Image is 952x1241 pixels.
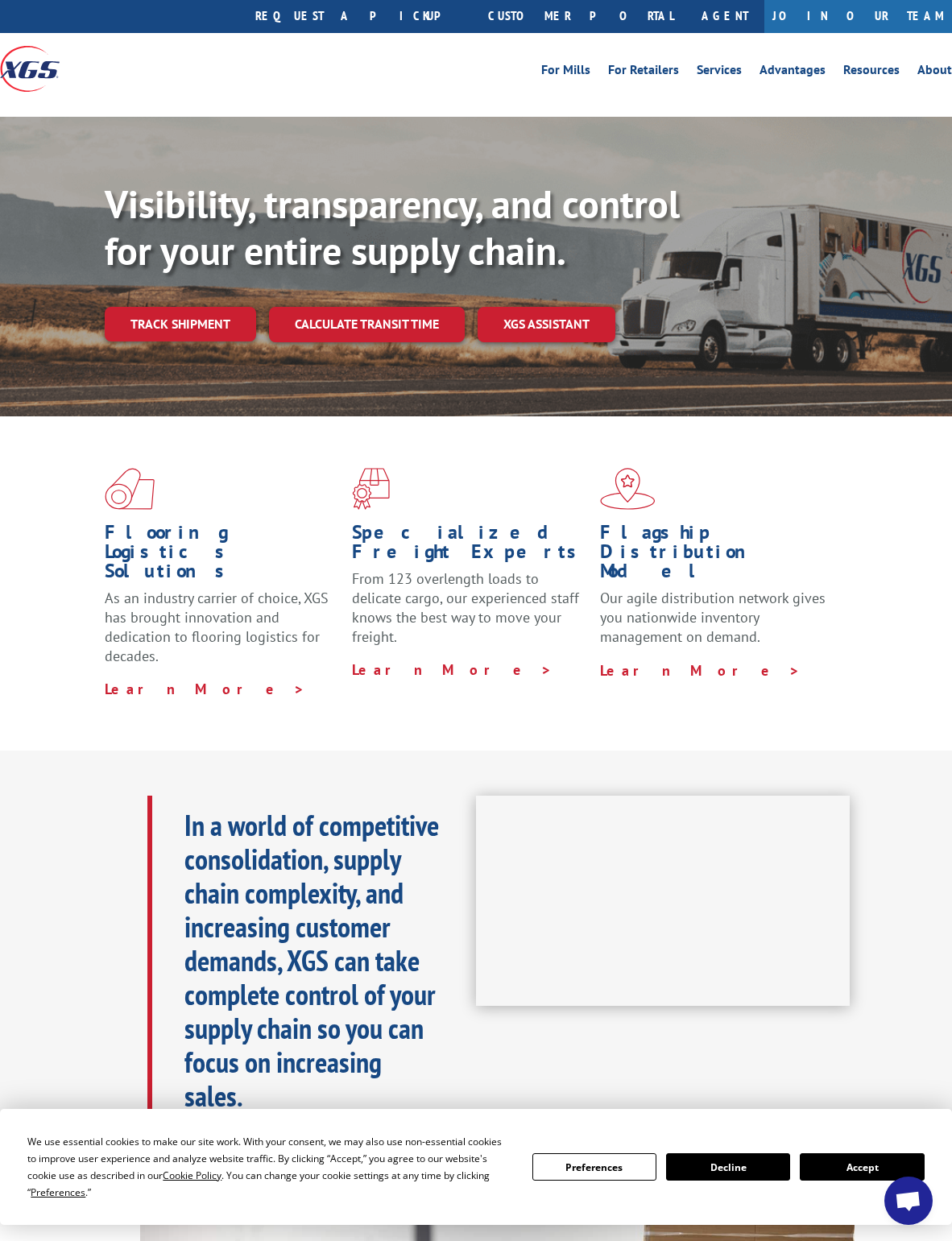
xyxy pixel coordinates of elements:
a: Learn More > [600,661,801,680]
a: Learn More > [105,680,305,698]
img: xgs-icon-flagship-distribution-model-red [600,468,656,510]
span: Our agile distribution network gives you nationwide inventory management on demand. [600,589,826,646]
p: From 123 overlength loads to delicate cargo, our experienced staff knows the best way to move you... [352,569,587,660]
iframe: XGS Logistics Solutions [476,796,850,1006]
div: Open chat [884,1177,933,1225]
h1: Flagship Distribution Model [600,523,835,589]
a: Resources [843,64,900,81]
button: Decline [666,1153,790,1181]
a: Advantages [760,64,826,81]
b: Visibility, transparency, and control for your entire supply chain. [105,179,680,275]
button: Accept [800,1153,924,1181]
a: About [917,64,952,81]
img: xgs-icon-total-supply-chain-intelligence-red [105,468,155,510]
a: XGS ASSISTANT [478,307,615,341]
a: Services [697,64,742,81]
a: For Mills [541,64,590,81]
div: We use essential cookies to make our site work. With your consent, we may also use non-essential ... [27,1133,512,1201]
a: Learn More > [352,660,553,679]
span: Cookie Policy [163,1169,221,1182]
span: As an industry carrier of choice, XGS has brought innovation and dedication to flooring logistics... [105,589,329,664]
b: In a world of competitive consolidation, supply chain complexity, and increasing customer demands... [184,806,439,1115]
h1: Flooring Logistics Solutions [105,523,340,589]
h1: Specialized Freight Experts [352,523,587,569]
img: xgs-icon-focused-on-flooring-red [352,468,390,510]
a: Track shipment [105,307,256,341]
a: Calculate transit time [269,307,465,341]
button: Preferences [532,1153,656,1181]
a: For Retailers [608,64,679,81]
span: Preferences [31,1185,85,1199]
